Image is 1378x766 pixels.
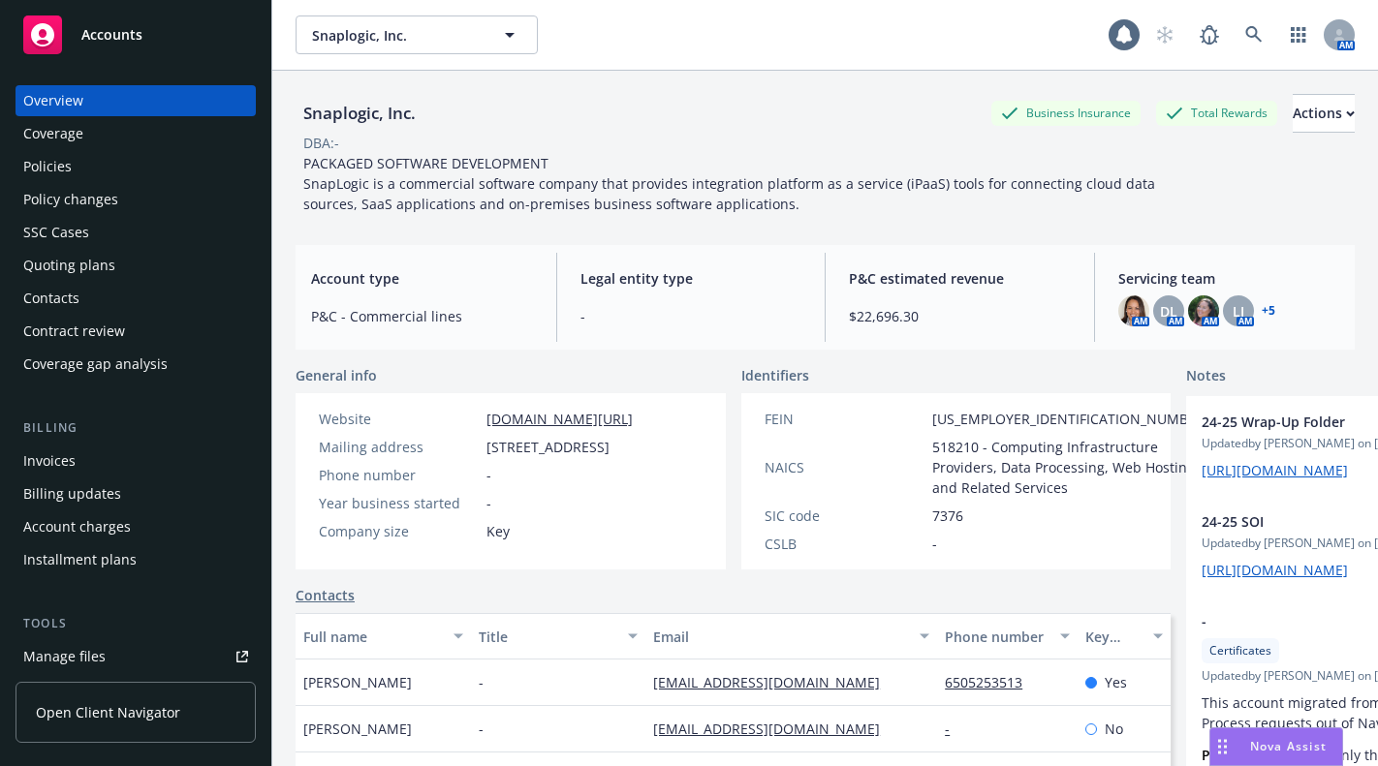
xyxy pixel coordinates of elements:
button: Email [645,613,937,659]
a: Quoting plans [16,250,256,281]
a: Overview [16,85,256,116]
div: Overview [23,85,83,116]
a: +5 [1262,305,1275,317]
span: 518210 - Computing Infrastructure Providers, Data Processing, Web Hosting, and Related Services [932,437,1209,498]
button: Key contact [1078,613,1171,659]
a: [URL][DOMAIN_NAME] [1202,561,1348,579]
button: Actions [1293,94,1355,133]
a: [DOMAIN_NAME][URL] [486,410,633,428]
button: Nova Assist [1209,727,1343,766]
div: Total Rewards [1156,101,1277,125]
span: PACKAGED SOFTWARE DEVELOPMENT SnapLogic is a commercial software company that provides integratio... [303,154,1159,213]
div: Contract review [23,316,125,347]
span: DL [1160,301,1177,322]
button: Title [471,613,646,659]
div: Billing updates [23,478,121,509]
span: - [479,672,484,692]
div: Quoting plans [23,250,115,281]
button: Full name [296,613,471,659]
a: Billing updates [16,478,256,509]
div: Coverage [23,118,83,149]
img: photo [1118,295,1149,326]
div: Drag to move [1210,728,1235,765]
span: 7376 [932,506,963,526]
div: Installment plans [23,544,137,575]
div: Actions [1293,95,1355,132]
span: P&C estimated revenue [849,268,1071,289]
a: Account charges [16,511,256,542]
span: Key [486,521,510,541]
div: Policy changes [23,184,118,215]
div: Mailing address [319,437,479,457]
div: CSLB [765,534,924,554]
button: Snaplogic, Inc. [296,15,538,54]
div: Policies [23,151,72,182]
a: [URL][DOMAIN_NAME] [1202,461,1348,479]
span: Servicing team [1118,268,1340,289]
span: P&C - Commercial lines [311,306,533,326]
span: Nova Assist [1250,738,1327,754]
a: Coverage [16,118,256,149]
div: Billing [16,418,256,438]
span: - [486,493,491,513]
a: Switch app [1279,15,1318,54]
span: - [486,465,491,485]
div: Key contact [1085,627,1142,647]
div: FEIN [765,409,924,429]
span: No [1105,719,1123,739]
a: Contract review [16,316,256,347]
a: [EMAIL_ADDRESS][DOMAIN_NAME] [653,673,895,691]
span: Identifiers [741,365,809,385]
div: Phone number [319,465,479,485]
span: - [932,534,937,554]
span: Open Client Navigator [36,702,180,722]
span: [PERSON_NAME] [303,672,412,692]
span: Snaplogic, Inc. [312,25,480,46]
a: Manage files [16,641,256,672]
div: Contacts [23,283,79,314]
div: Account charges [23,511,131,542]
div: SIC code [765,506,924,526]
span: Yes [1105,672,1127,692]
span: [PERSON_NAME] [303,719,412,739]
div: DBA: - [303,133,339,153]
div: Company size [319,521,479,541]
a: Start snowing [1145,15,1184,54]
a: SSC Cases [16,217,256,248]
div: Phone number [945,627,1048,647]
span: Certificates [1209,642,1271,659]
div: NAICS [765,457,924,477]
div: SSC Cases [23,217,89,248]
a: - [945,720,965,738]
div: Tools [16,614,256,633]
div: Full name [303,627,442,647]
span: Notes [1186,365,1226,388]
a: Report a Bug [1190,15,1229,54]
span: LI [1233,301,1244,322]
div: Business Insurance [991,101,1141,125]
a: Contacts [16,283,256,314]
a: Policy changes [16,184,256,215]
div: Coverage gap analysis [23,349,168,380]
span: [US_EMPLOYER_IDENTIFICATION_NUMBER] [932,409,1209,429]
img: photo [1188,295,1219,326]
span: Account type [311,268,533,289]
div: Website [319,409,479,429]
a: 6505253513 [945,673,1038,691]
span: Accounts [81,27,142,43]
span: $22,696.30 [849,306,1071,326]
div: Snaplogic, Inc. [296,101,423,126]
button: Phone number [937,613,1077,659]
a: Policies [16,151,256,182]
span: [STREET_ADDRESS] [486,437,610,457]
span: - [479,719,484,739]
a: Accounts [16,8,256,62]
div: Year business started [319,493,479,513]
span: Legal entity type [580,268,802,289]
a: Invoices [16,445,256,476]
div: Title [479,627,617,647]
a: Coverage gap analysis [16,349,256,380]
strong: PROCESSING [1202,746,1286,764]
div: Email [653,627,908,647]
a: [EMAIL_ADDRESS][DOMAIN_NAME] [653,720,895,738]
